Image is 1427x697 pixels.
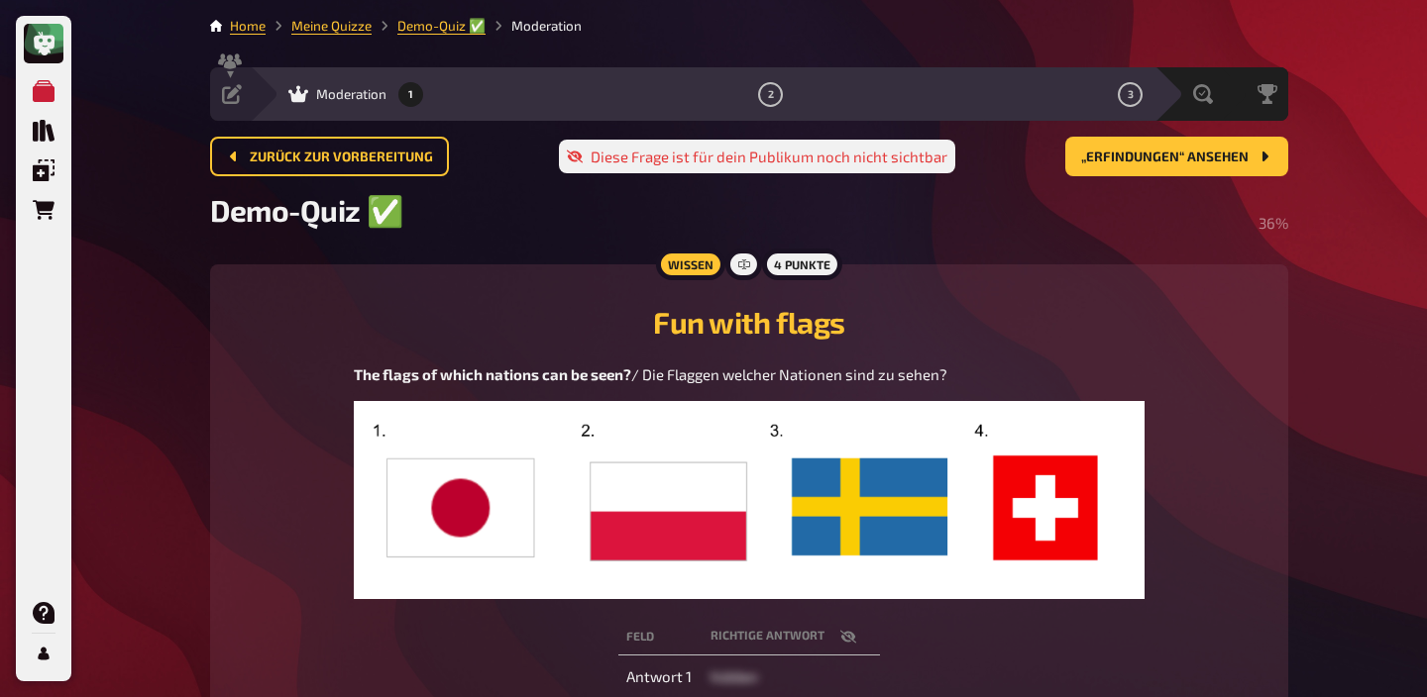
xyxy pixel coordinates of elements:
[1081,150,1249,164] span: „Erfindungen“ ansehen
[230,18,266,34] a: Home
[1115,78,1147,110] button: 3
[230,16,266,36] li: Home
[397,18,486,34] a: Demo-Quiz ✅​
[656,249,725,280] div: Wissen
[1065,137,1288,176] button: „Erfindungen“ ansehen
[354,365,631,383] span: The flags of which nations can be seen?
[768,89,774,100] span: 2
[631,365,947,383] span: / Die Flaggen welcher Nationen sind zu sehen?
[372,16,486,36] li: Demo-Quiz ✅​
[408,89,413,100] span: 1
[316,86,386,102] span: Moderation
[266,16,372,36] li: Meine Quizze
[762,249,842,280] div: 4 Punkte
[559,140,955,173] div: Diese Frage ist für dein Publikum noch nicht sichtbar
[1128,89,1134,100] span: 3
[234,304,1264,340] h2: Fun with flags
[210,137,449,176] button: Zurück zur Vorbereitung
[250,150,433,164] span: Zurück zur Vorbereitung
[755,78,787,110] button: 2
[395,78,427,110] button: 1
[1259,214,1288,232] span: 36 %
[711,667,758,685] span: hidden
[618,619,703,655] th: Feld
[210,192,402,229] span: Demo-Quiz ✅​
[618,659,703,695] td: Antwort 1
[354,401,1145,599] img: image
[291,18,372,34] a: Meine Quizze
[703,619,880,655] th: Richtige Antwort
[486,16,582,36] li: Moderation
